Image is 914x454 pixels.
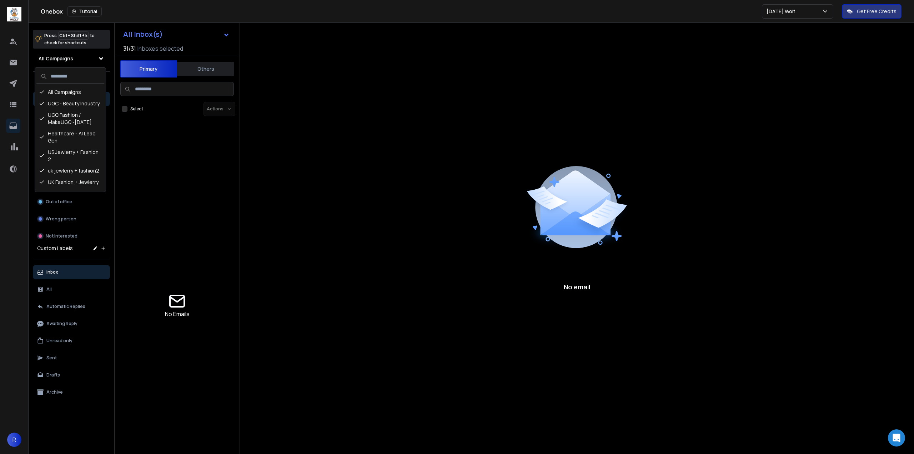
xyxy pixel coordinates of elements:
p: Unread only [46,338,72,344]
div: UGC Fashion / MakeUGC -[DATE] [36,109,104,128]
h3: Inboxes selected [137,44,183,53]
p: Wrong person [46,216,76,222]
span: R [7,433,21,447]
p: No Emails [165,310,190,318]
div: US Jewlerry + Fashion [36,188,104,199]
div: US Jewlerry + Fashion 2 [36,146,104,165]
img: logo [7,7,21,21]
button: Primary [120,60,177,78]
p: Awaiting Reply [46,321,77,326]
p: All [46,286,52,292]
p: Archive [46,389,63,395]
h1: All Campaigns [39,55,73,62]
button: Tutorial [67,6,102,16]
div: Onebox [41,6,762,16]
p: Not Interested [46,233,77,239]
h3: Custom Labels [37,245,73,252]
p: Drafts [46,372,60,378]
div: Healthcare - AI Lead Gen [36,128,104,146]
p: No email [564,282,590,292]
p: Inbox [46,269,58,275]
div: UGC - Beauty Industry [36,98,104,109]
h1: All Inbox(s) [123,31,163,38]
div: All Campaigns [36,86,104,98]
p: Out of office [46,199,72,205]
p: Press to check for shortcuts. [44,32,95,46]
div: Open Intercom Messenger [888,429,905,446]
p: Sent [46,355,57,361]
span: 31 / 31 [123,44,136,53]
h3: Filters [33,78,110,88]
div: UK Fashion + Jewlerry [36,176,104,188]
button: Others [177,61,234,77]
p: Automatic Replies [46,304,85,309]
div: uk jewlerry + fashion2 [36,165,104,176]
p: Get Free Credits [857,8,897,15]
label: Select [130,106,143,112]
span: Ctrl + Shift + k [58,31,89,40]
p: [DATE] Wolf [767,8,798,15]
